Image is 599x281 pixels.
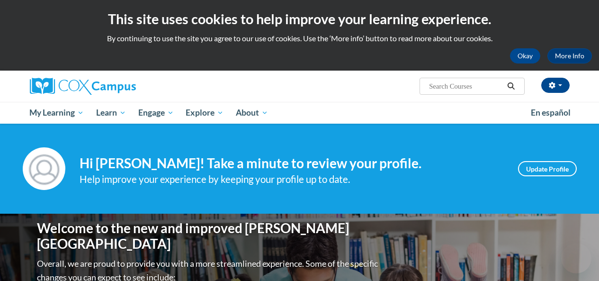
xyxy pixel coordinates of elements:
[23,102,577,124] div: Main menu
[504,81,518,92] button: Search
[23,147,65,190] img: Profile Image
[541,78,570,93] button: Account Settings
[7,33,592,44] p: By continuing to use the site you agree to our use of cookies. Use the ‘More info’ button to read...
[30,78,200,95] a: Cox Campus
[510,48,540,63] button: Okay
[236,107,268,118] span: About
[428,81,504,92] input: Search Courses
[525,103,577,123] a: En español
[29,107,84,118] span: My Learning
[24,102,90,124] a: My Learning
[80,172,504,187] div: Help improve your experience by keeping your profile up to date.
[561,243,591,273] iframe: Button to launch messaging window
[179,102,230,124] a: Explore
[547,48,592,63] a: More Info
[80,155,504,172] h4: Hi [PERSON_NAME]! Take a minute to review your profile.
[37,220,380,252] h1: Welcome to the new and improved [PERSON_NAME][GEOGRAPHIC_DATA]
[518,161,577,176] a: Update Profile
[30,78,136,95] img: Cox Campus
[7,9,592,28] h2: This site uses cookies to help improve your learning experience.
[96,107,126,118] span: Learn
[186,107,224,118] span: Explore
[90,102,132,124] a: Learn
[132,102,180,124] a: Engage
[138,107,174,118] span: Engage
[531,108,571,118] span: En español
[230,102,274,124] a: About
